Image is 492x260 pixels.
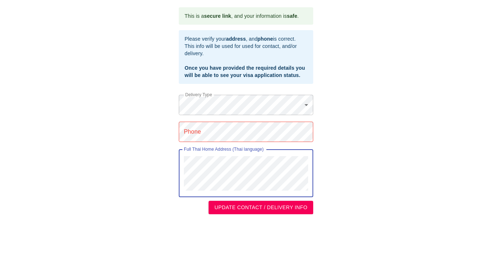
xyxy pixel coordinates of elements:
b: address [226,36,246,42]
b: secure link [204,13,231,19]
div: This info will be used for used for contact, and/or delivery. [185,42,307,57]
span: UPDATE CONTACT / DELIVERY INFO [214,203,307,212]
button: UPDATE CONTACT / DELIVERY INFO [209,201,313,214]
b: phone [258,36,273,42]
div: Please verify your , and is correct. [185,35,307,42]
b: safe [287,13,297,19]
div: This is a , and your information is . [185,9,299,23]
div: Once you have provided the required details you will be able to see your visa application status. [185,64,307,79]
